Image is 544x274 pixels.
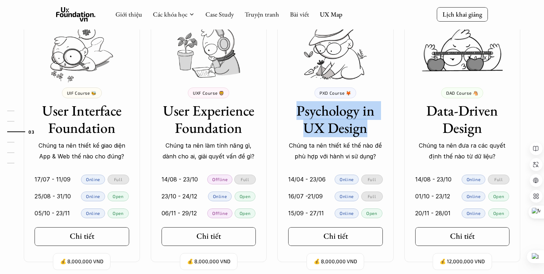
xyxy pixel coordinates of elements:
[288,174,326,185] p: 14/04 - 23/06
[7,127,41,136] a: 03
[340,194,354,199] p: Online
[205,10,234,18] a: Case Study
[212,211,227,216] p: Offline
[35,102,129,136] h3: User Interface Foundation
[162,227,256,246] a: Chi tiết
[113,194,123,199] p: Open
[240,211,250,216] p: Open
[193,90,224,95] p: UXF Course 🦁
[440,257,485,266] p: 💰 12,000,000 VND
[437,7,488,21] a: Lịch khai giảng
[162,174,198,185] p: 14/08 - 23/10
[115,10,142,18] a: Giới thiệu
[288,191,323,202] p: 16/07 -21/09
[443,10,482,18] p: Lịch khai giảng
[467,177,481,182] p: Online
[415,102,510,136] h3: Data-Driven Design
[340,211,354,216] p: Online
[86,194,100,199] p: Online
[196,232,221,241] h5: Chi tiết
[323,232,348,241] h5: Chi tiết
[415,191,450,202] p: 01/10 - 23/12
[415,208,450,219] p: 20/11 - 28/01
[240,194,250,199] p: Open
[35,227,129,246] a: Chi tiết
[467,194,481,199] p: Online
[467,211,481,216] p: Online
[162,191,197,202] p: 23/10 - 24/12
[446,90,478,95] p: DAD Course 🐴
[212,177,227,182] p: Offline
[319,90,351,95] p: PXD Course 🦊
[241,177,249,182] p: Full
[320,10,343,18] a: UX Map
[162,208,197,219] p: 06/11 - 29/12
[415,140,510,162] p: Chúng ta nên đưa ra các quyết định thế nào từ dữ liệu?
[314,257,357,266] p: 💰 8,000,000 VND
[340,177,354,182] p: Online
[187,257,230,266] p: 💰 8,000,000 VND
[493,211,504,216] p: Open
[67,90,97,95] p: UIF Course 🐝
[35,140,129,162] p: Chúng ta nên thiết kế giao diện App & Web thế nào cho đúng?
[288,140,383,162] p: Chúng ta nên thiết kế thế nào để phù hợp với hành vi sử dụng?
[288,102,383,136] h3: Psychology in UX Design
[494,177,503,182] p: Full
[162,102,256,136] h3: User Experience Foundation
[114,177,122,182] p: Full
[70,232,94,241] h5: Chi tiết
[60,257,103,266] p: 💰 8,000,000 VND
[415,174,452,185] p: 14/08 - 23/10
[213,194,227,199] p: Online
[450,232,475,241] h5: Chi tiết
[288,227,383,246] a: Chi tiết
[290,10,309,18] a: Bài viết
[28,129,34,134] strong: 03
[493,194,504,199] p: Open
[153,10,187,18] a: Các khóa học
[288,208,324,219] p: 15/09 - 27/11
[368,177,376,182] p: Full
[245,10,279,18] a: Truyện tranh
[368,194,376,199] p: Full
[86,177,100,182] p: Online
[415,227,510,246] a: Chi tiết
[162,140,256,162] p: Chúng ta nên làm tính năng gì, dành cho ai, giải quyết vấn đề gì?
[86,211,100,216] p: Online
[113,211,123,216] p: Open
[366,211,377,216] p: Open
